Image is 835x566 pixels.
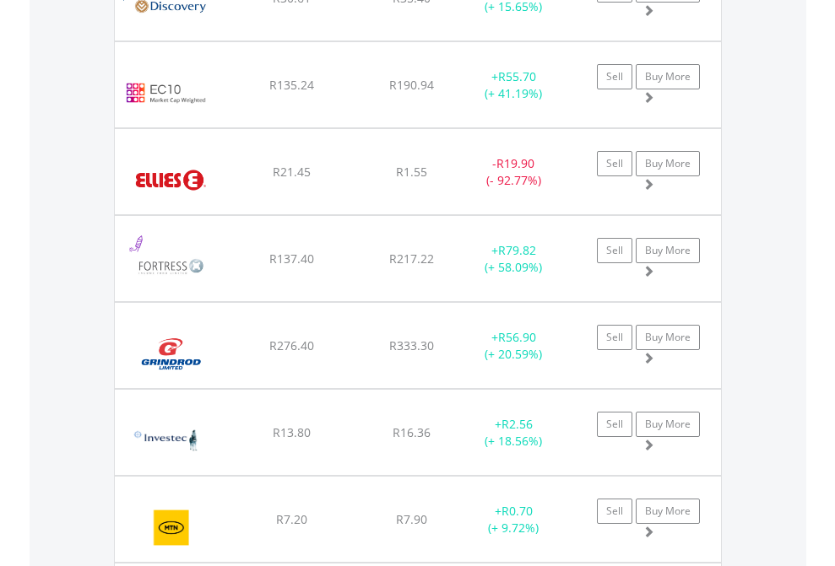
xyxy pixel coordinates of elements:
[597,499,632,524] a: Sell
[276,511,307,527] span: R7.20
[396,511,427,527] span: R7.90
[496,155,534,171] span: R19.90
[636,412,700,437] a: Buy More
[502,503,533,519] span: R0.70
[461,503,567,536] div: + (+ 9.72%)
[396,164,427,180] span: R1.55
[123,63,209,123] img: EC10.EC.EC10.png
[273,424,311,440] span: R13.80
[389,77,434,93] span: R190.94
[389,337,434,353] span: R333.30
[393,424,431,440] span: R16.36
[597,151,632,176] a: Sell
[597,64,632,89] a: Sell
[597,238,632,263] a: Sell
[636,325,700,350] a: Buy More
[636,499,700,524] a: Buy More
[636,64,700,89] a: Buy More
[498,68,536,84] span: R55.70
[502,416,533,432] span: R2.56
[461,155,567,189] div: - (- 92.77%)
[498,329,536,345] span: R56.90
[597,412,632,437] a: Sell
[123,237,219,297] img: EQU.ZA.FFB.png
[123,150,219,210] img: EQU.ZA.ELI.png
[597,325,632,350] a: Sell
[498,242,536,258] span: R79.82
[269,337,314,353] span: R276.40
[123,498,220,558] img: EQU.ZA.MTN.png
[636,151,700,176] a: Buy More
[461,242,567,276] div: + (+ 58.09%)
[461,68,567,102] div: + (+ 41.19%)
[461,329,567,363] div: + (+ 20.59%)
[461,416,567,450] div: + (+ 18.56%)
[389,251,434,267] span: R217.22
[273,164,311,180] span: R21.45
[123,411,209,471] img: EQU.ZA.INL.png
[269,77,314,93] span: R135.24
[269,251,314,267] span: R137.40
[123,324,219,384] img: EQU.ZA.GND.png
[636,238,700,263] a: Buy More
